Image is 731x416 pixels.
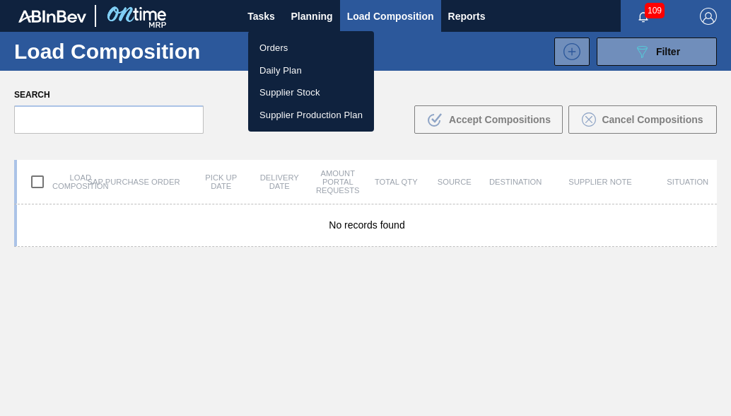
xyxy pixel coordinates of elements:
a: Supplier Production Plan [248,104,374,127]
a: Supplier Stock [248,81,374,104]
a: Orders [248,37,374,59]
a: Daily Plan [248,59,374,82]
